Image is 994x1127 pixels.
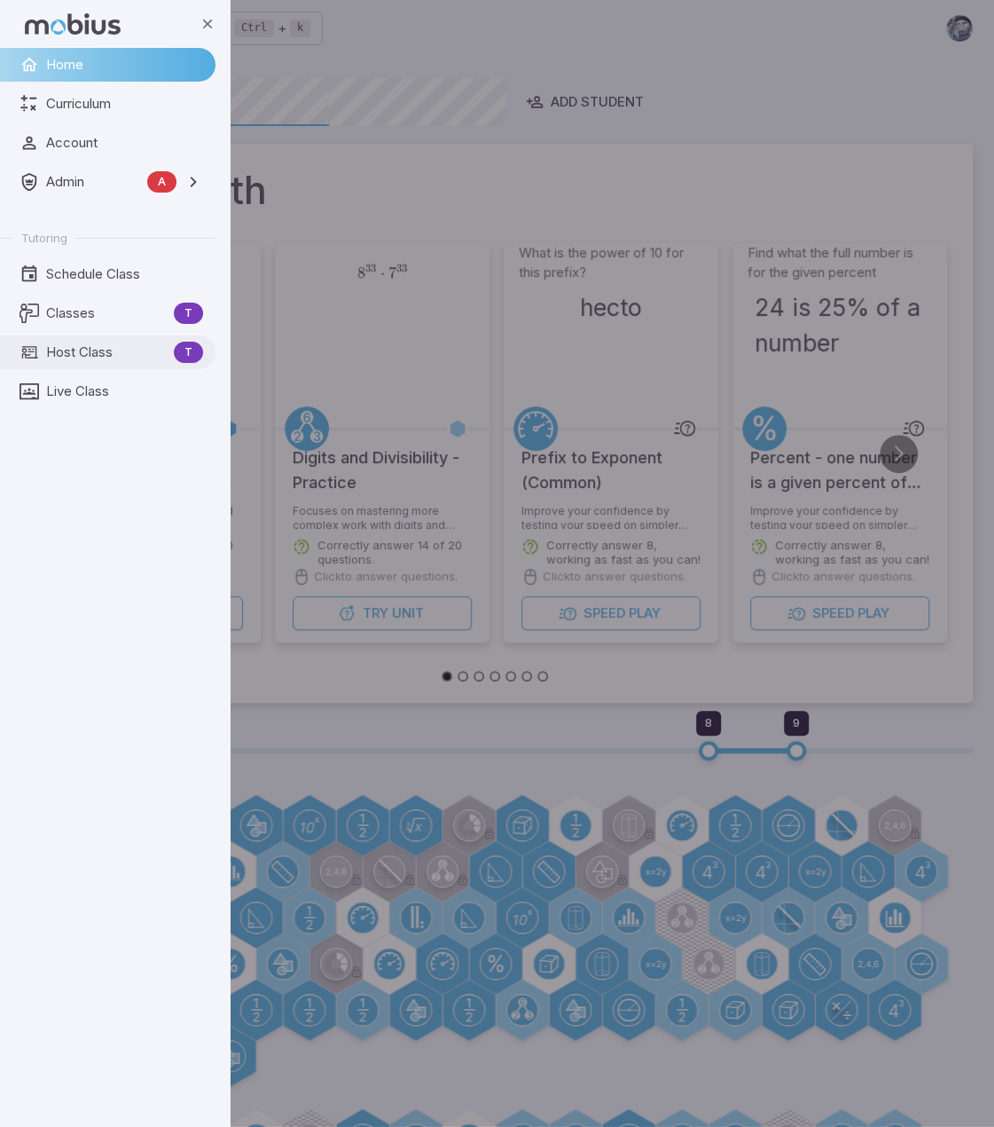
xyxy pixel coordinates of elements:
span: Live Class [46,382,203,401]
span: T [174,304,203,322]
span: T [174,343,203,361]
span: Home [46,55,203,75]
span: Schedule Class [46,264,203,284]
span: Curriculum [46,94,203,114]
span: Tutoring [21,230,67,246]
span: Account [46,133,203,153]
span: Admin [46,172,140,192]
span: Classes [46,303,167,323]
span: Host Class [46,343,167,362]
span: A [147,173,176,191]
